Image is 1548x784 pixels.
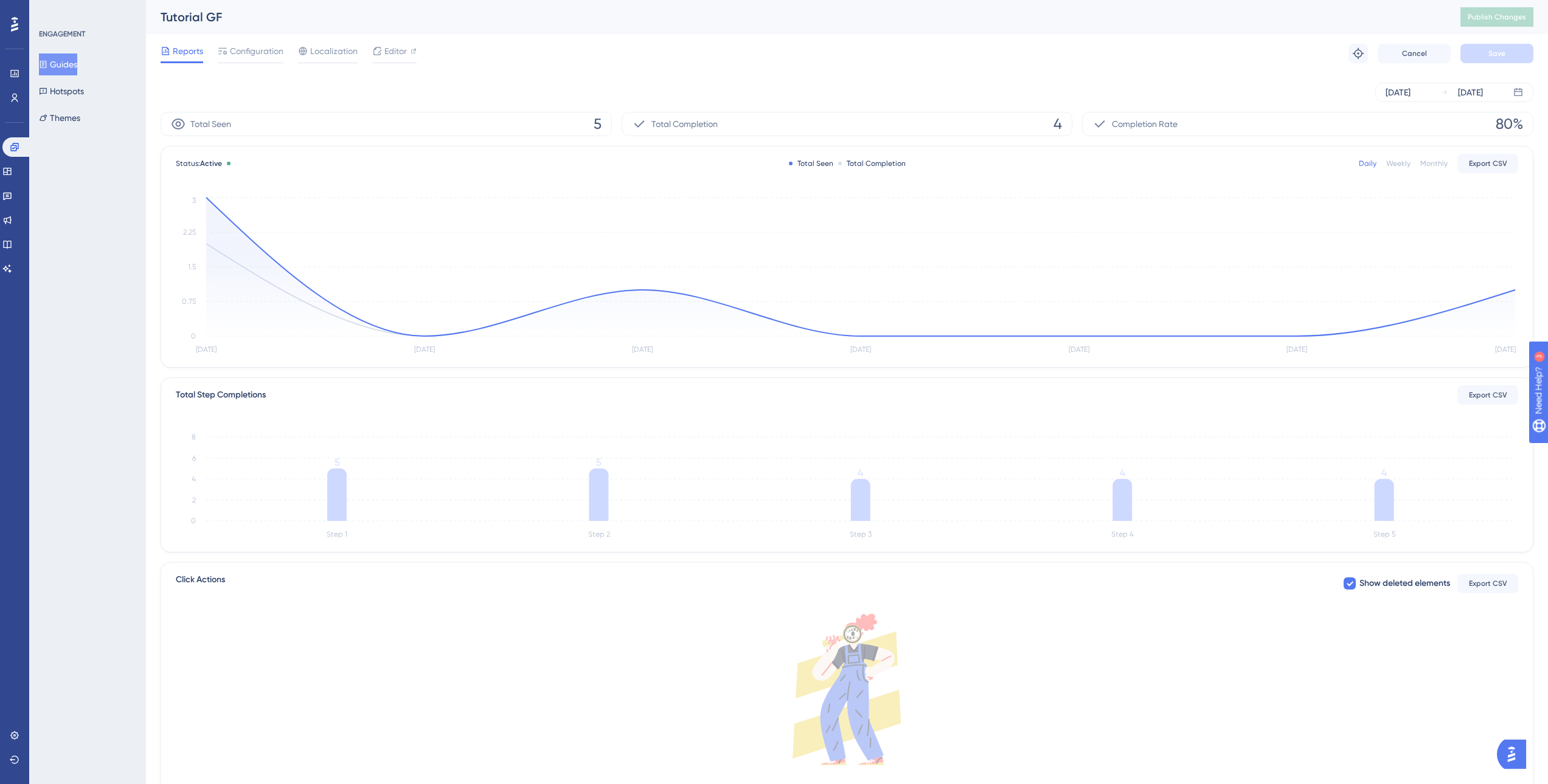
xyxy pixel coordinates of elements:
tspan: 5 [596,456,602,468]
tspan: [DATE] [632,345,653,354]
iframe: UserGuiding AI Assistant Launcher [1497,736,1533,772]
span: Total Seen [190,117,231,131]
span: Save [1488,49,1505,58]
div: Total Seen [789,159,833,168]
button: Save [1460,44,1533,63]
tspan: Step 5 [1373,530,1395,538]
span: Status: [176,159,222,168]
tspan: 4 [1381,467,1387,478]
div: Daily [1359,159,1376,168]
span: Cancel [1402,49,1427,58]
button: Publish Changes [1460,7,1533,27]
tspan: 2 [192,496,196,504]
button: Themes [39,107,80,129]
button: Export CSV [1457,574,1518,593]
tspan: Step 1 [327,530,347,538]
tspan: [DATE] [850,345,871,354]
span: Reports [173,44,203,58]
button: Cancel [1378,44,1451,63]
tspan: 8 [192,433,196,441]
span: Completion Rate [1112,117,1178,131]
tspan: Step 4 [1111,530,1134,538]
tspan: 2.25 [183,228,196,236]
tspan: [DATE] [414,345,435,354]
tspan: [DATE] [1069,345,1089,354]
tspan: 4 [1120,467,1125,478]
tspan: 1.5 [188,263,196,271]
div: Weekly [1386,159,1411,168]
span: Need Help? [29,3,76,18]
tspan: 3 [192,196,196,205]
span: Publish Changes [1468,12,1526,22]
tspan: 5 [335,456,340,468]
div: [DATE] [1386,85,1411,100]
div: ENGAGEMENT [39,29,85,39]
span: Click Actions [176,573,225,594]
span: Export CSV [1469,579,1507,588]
tspan: 0 [191,517,196,525]
span: Localization [310,44,358,58]
tspan: 0.75 [182,297,196,306]
span: Editor [384,44,407,58]
div: [DATE] [1458,85,1483,100]
tspan: 4 [858,467,863,478]
span: Show deleted elements [1359,576,1450,591]
div: Monthly [1420,159,1448,168]
tspan: 6 [192,454,196,462]
span: 5 [594,114,602,134]
tspan: [DATE] [1495,345,1516,354]
button: Hotspots [39,80,84,102]
span: Export CSV [1469,159,1507,168]
div: Total Step Completions [176,388,266,402]
tspan: 4 [192,475,196,483]
tspan: Step 3 [850,530,872,538]
div: Total Completion [838,159,906,168]
span: Active [200,159,222,168]
div: Tutorial GF [161,9,1430,26]
div: 3 [85,6,88,16]
span: 80% [1496,114,1523,134]
tspan: [DATE] [1286,345,1307,354]
span: Total Completion [651,117,718,131]
tspan: 0 [191,332,196,340]
span: Export CSV [1469,390,1507,400]
button: Export CSV [1457,154,1518,173]
button: Guides [39,53,77,75]
span: 4 [1053,114,1062,134]
span: Configuration [230,44,283,58]
tspan: [DATE] [196,345,217,354]
button: Export CSV [1457,385,1518,405]
tspan: Step 2 [588,530,610,538]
